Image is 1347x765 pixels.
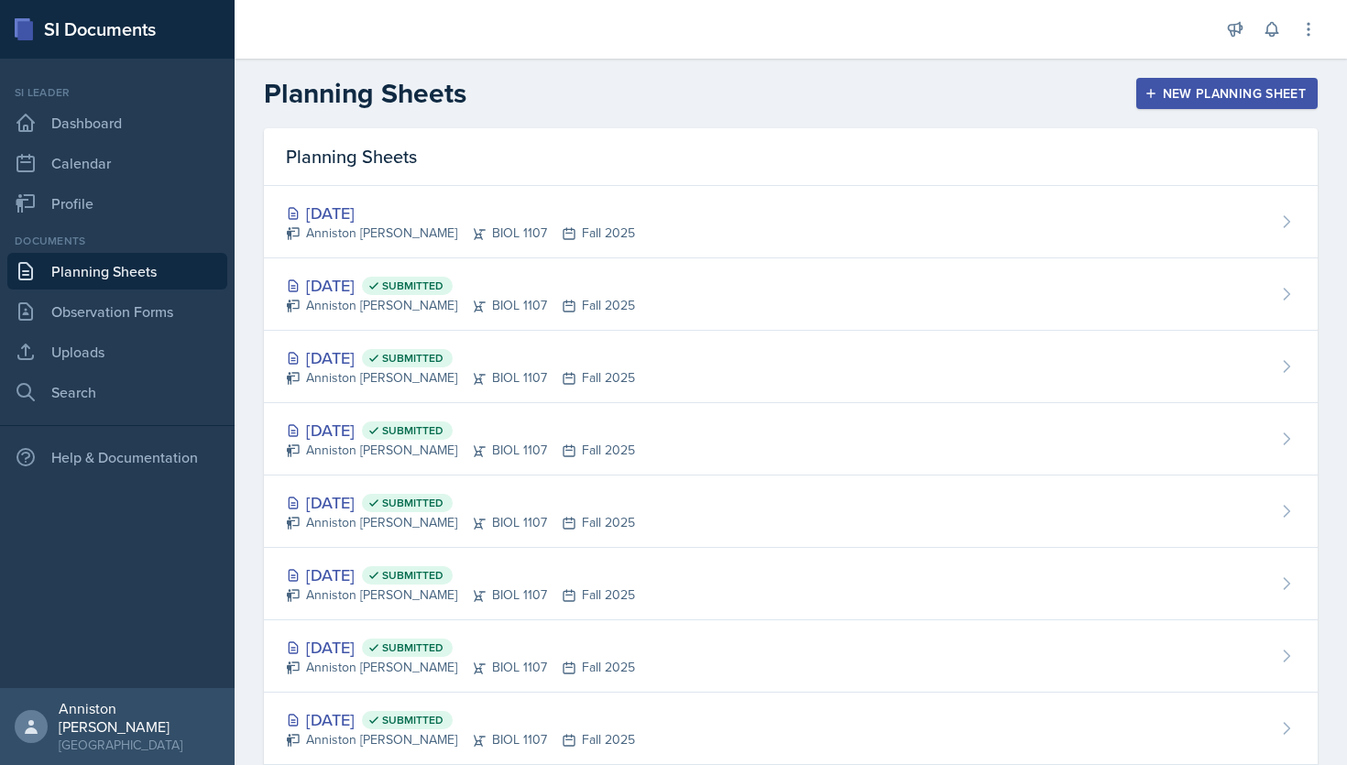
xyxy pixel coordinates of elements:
[286,368,635,388] div: Anniston [PERSON_NAME] BIOL 1107 Fall 2025
[7,253,227,290] a: Planning Sheets
[59,736,220,754] div: [GEOGRAPHIC_DATA]
[7,374,227,410] a: Search
[264,128,1318,186] div: Planning Sheets
[286,273,635,298] div: [DATE]
[286,658,635,677] div: Anniston [PERSON_NAME] BIOL 1107 Fall 2025
[264,331,1318,403] a: [DATE] Submitted Anniston [PERSON_NAME]BIOL 1107Fall 2025
[286,224,635,243] div: Anniston [PERSON_NAME] BIOL 1107 Fall 2025
[7,185,227,222] a: Profile
[7,439,227,475] div: Help & Documentation
[264,548,1318,620] a: [DATE] Submitted Anniston [PERSON_NAME]BIOL 1107Fall 2025
[7,333,227,370] a: Uploads
[264,620,1318,693] a: [DATE] Submitted Anniston [PERSON_NAME]BIOL 1107Fall 2025
[7,104,227,141] a: Dashboard
[286,707,635,732] div: [DATE]
[382,713,444,727] span: Submitted
[7,293,227,330] a: Observation Forms
[286,635,635,660] div: [DATE]
[382,496,444,510] span: Submitted
[264,186,1318,258] a: [DATE] Anniston [PERSON_NAME]BIOL 1107Fall 2025
[286,441,635,460] div: Anniston [PERSON_NAME] BIOL 1107 Fall 2025
[264,475,1318,548] a: [DATE] Submitted Anniston [PERSON_NAME]BIOL 1107Fall 2025
[382,640,444,655] span: Submitted
[1148,86,1306,101] div: New Planning Sheet
[7,233,227,249] div: Documents
[264,403,1318,475] a: [DATE] Submitted Anniston [PERSON_NAME]BIOL 1107Fall 2025
[59,699,220,736] div: Anniston [PERSON_NAME]
[286,490,635,515] div: [DATE]
[286,201,635,225] div: [DATE]
[7,84,227,101] div: Si leader
[286,563,635,587] div: [DATE]
[382,279,444,293] span: Submitted
[382,423,444,438] span: Submitted
[264,258,1318,331] a: [DATE] Submitted Anniston [PERSON_NAME]BIOL 1107Fall 2025
[264,77,466,110] h2: Planning Sheets
[1136,78,1318,109] button: New Planning Sheet
[286,585,635,605] div: Anniston [PERSON_NAME] BIOL 1107 Fall 2025
[7,145,227,181] a: Calendar
[286,296,635,315] div: Anniston [PERSON_NAME] BIOL 1107 Fall 2025
[286,418,635,443] div: [DATE]
[382,351,444,366] span: Submitted
[286,730,635,749] div: Anniston [PERSON_NAME] BIOL 1107 Fall 2025
[286,513,635,532] div: Anniston [PERSON_NAME] BIOL 1107 Fall 2025
[382,568,444,583] span: Submitted
[264,693,1318,765] a: [DATE] Submitted Anniston [PERSON_NAME]BIOL 1107Fall 2025
[286,345,635,370] div: [DATE]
